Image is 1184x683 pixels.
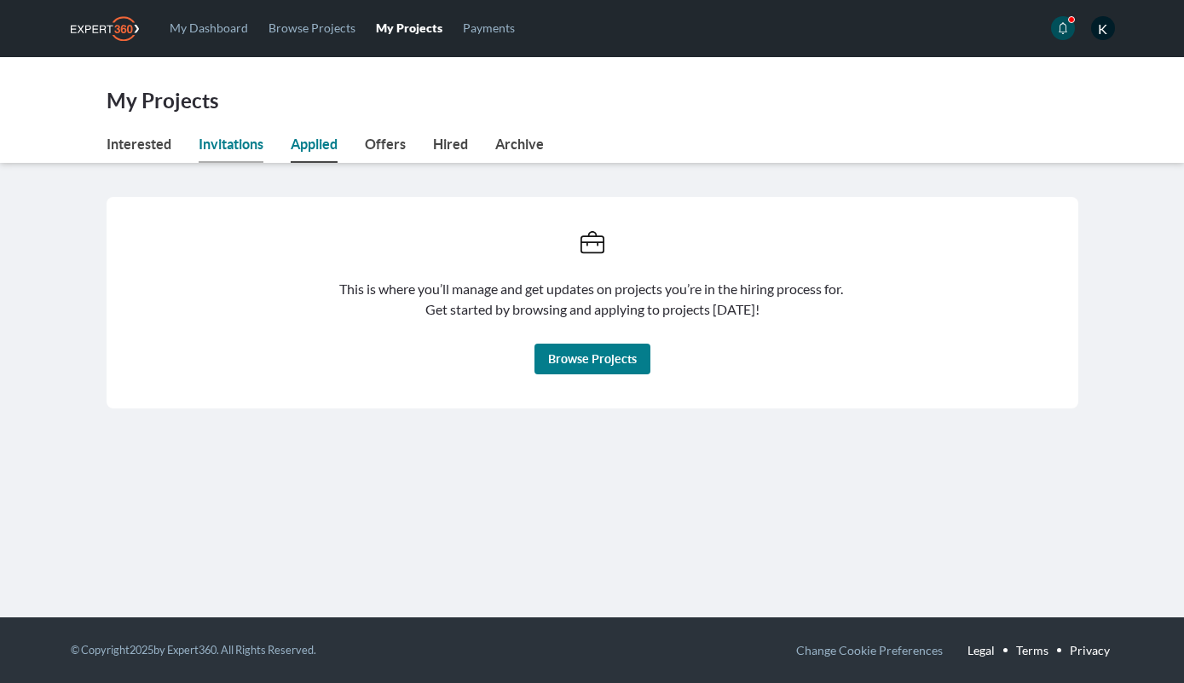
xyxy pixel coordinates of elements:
a: Applied [291,134,338,163]
img: Expert360 [71,16,139,41]
a: Invitations [199,134,263,163]
a: Terms [1016,639,1048,662]
svg: icon [1057,22,1069,34]
a: Hired [433,134,468,163]
button: Change Cookie Preferences [796,639,943,662]
span: K [1091,16,1115,40]
small: © Copyright 2025 by Expert360. All Rights Reserved. [71,643,316,657]
a: Offers [365,134,406,163]
span: This is where you’ll manage and get updates on projects you’re in the hiring process for. Get sta... [339,281,846,317]
svg: icon [580,231,604,255]
a: Browse Projects [534,344,650,374]
h1: My Projects [107,88,1078,134]
a: Privacy [1070,639,1110,662]
a: Legal [967,639,995,662]
a: Archive [495,134,544,163]
a: Interested [107,134,171,163]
